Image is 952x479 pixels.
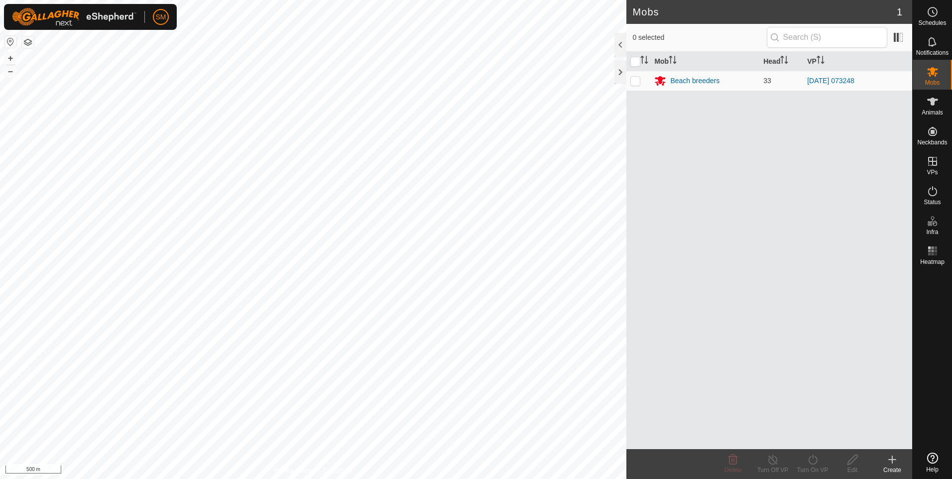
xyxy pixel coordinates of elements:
[807,77,854,85] a: [DATE] 073248
[763,77,771,85] span: 33
[12,8,136,26] img: Gallagher Logo
[669,57,677,65] p-sorticon: Activate to sort
[22,36,34,48] button: Map Layers
[922,110,943,116] span: Animals
[926,467,939,473] span: Help
[924,199,941,205] span: Status
[632,6,896,18] h2: Mobs
[918,20,946,26] span: Schedules
[793,466,833,475] div: Turn On VP
[4,65,16,77] button: –
[897,4,902,19] span: 1
[767,27,887,48] input: Search (S)
[670,76,719,86] div: Beach breeders
[640,57,648,65] p-sorticon: Activate to sort
[724,467,742,474] span: Delete
[817,57,825,65] p-sorticon: Activate to sort
[927,169,938,175] span: VPs
[753,466,793,475] div: Turn Off VP
[833,466,872,475] div: Edit
[780,57,788,65] p-sorticon: Activate to sort
[274,466,311,475] a: Privacy Policy
[4,36,16,48] button: Reset Map
[925,80,940,86] span: Mobs
[913,449,952,477] a: Help
[926,229,938,235] span: Infra
[920,259,945,265] span: Heatmap
[156,12,166,22] span: SM
[632,32,766,43] span: 0 selected
[872,466,912,475] div: Create
[4,52,16,64] button: +
[323,466,353,475] a: Contact Us
[917,139,947,145] span: Neckbands
[650,52,759,71] th: Mob
[759,52,803,71] th: Head
[803,52,912,71] th: VP
[916,50,949,56] span: Notifications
